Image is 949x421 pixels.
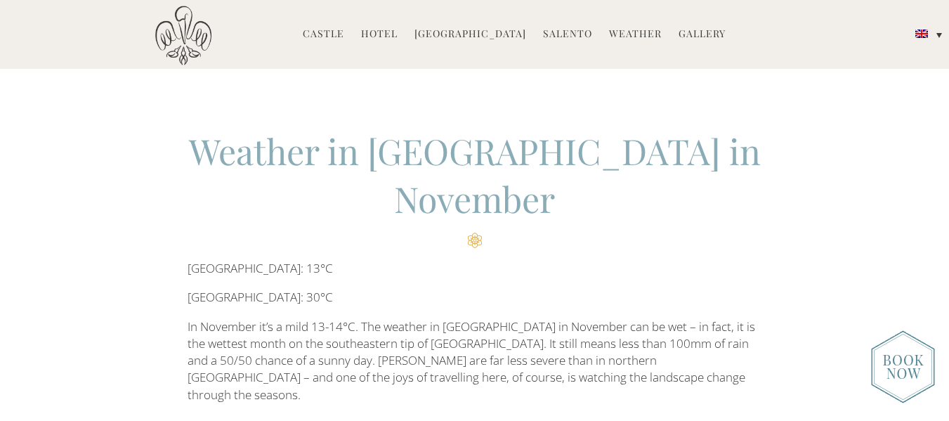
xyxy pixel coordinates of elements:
a: Weather [609,27,662,43]
a: [GEOGRAPHIC_DATA] [414,27,526,43]
img: new-booknow.png [871,330,935,403]
img: English [915,30,928,38]
a: Hotel [361,27,398,43]
h2: Weather in [GEOGRAPHIC_DATA] in November [188,127,761,248]
a: Castle [303,27,344,43]
p: In November it’s a mild 13-14°C. The weather in [GEOGRAPHIC_DATA] in November can be wet – in fac... [188,318,761,403]
img: Castello di Ugento [155,6,211,65]
a: Gallery [679,27,726,43]
a: Salento [543,27,592,43]
p: [GEOGRAPHIC_DATA]: 30°C [188,289,761,306]
p: [GEOGRAPHIC_DATA]: 13°C [188,260,761,277]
